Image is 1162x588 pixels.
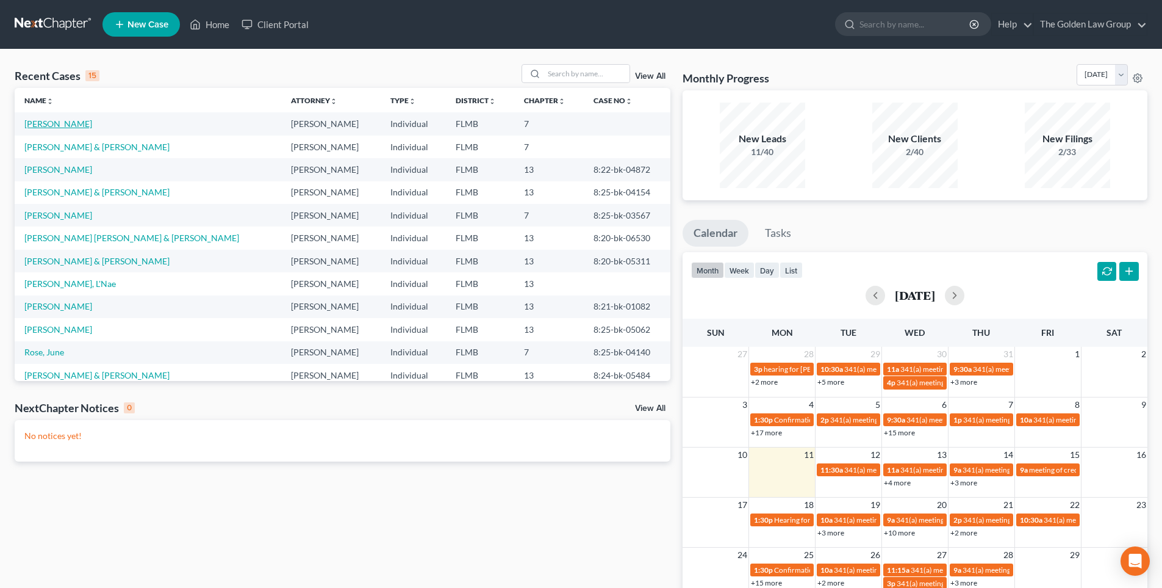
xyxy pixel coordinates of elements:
[446,318,514,341] td: FLMB
[584,158,670,181] td: 8:22-bk-04872
[281,341,381,364] td: [PERSON_NAME]
[514,158,584,181] td: 13
[808,397,815,412] span: 4
[381,341,446,364] td: Individual
[691,262,724,278] button: month
[936,448,948,462] span: 13
[905,327,925,338] span: Wed
[514,250,584,272] td: 13
[446,158,514,181] td: FLMB
[936,347,948,361] span: 30
[124,402,135,413] div: 0
[446,112,514,135] td: FLMB
[874,397,881,412] span: 5
[764,365,858,374] span: hearing for [PERSON_NAME]
[127,20,168,29] span: New Case
[754,565,773,575] span: 1:30p
[85,70,99,81] div: 15
[724,262,755,278] button: week
[736,347,748,361] span: 27
[1025,132,1110,146] div: New Filings
[1002,498,1014,512] span: 21
[281,318,381,341] td: [PERSON_NAME]
[381,204,446,227] td: Individual
[803,448,815,462] span: 11
[584,341,670,364] td: 8:25-bk-04140
[514,227,584,249] td: 13
[973,365,1091,374] span: 341(a) meeting for [PERSON_NAME]
[774,515,869,524] span: Hearing for [PERSON_NAME]
[887,365,899,374] span: 11a
[514,112,584,135] td: 7
[1069,448,1081,462] span: 15
[584,296,670,318] td: 8:21-bk-01082
[900,465,1018,474] span: 341(a) meeting for [PERSON_NAME]
[844,365,962,374] span: 341(a) meeting for [PERSON_NAME]
[281,136,381,158] td: [PERSON_NAME]
[524,96,565,105] a: Chapterunfold_more
[381,158,446,181] td: Individual
[390,96,416,105] a: Typeunfold_more
[330,98,337,105] i: unfold_more
[381,364,446,387] td: Individual
[780,262,803,278] button: list
[884,478,911,487] a: +4 more
[1074,397,1081,412] span: 8
[736,448,748,462] span: 10
[803,498,815,512] span: 18
[46,98,54,105] i: unfold_more
[1044,515,1161,524] span: 341(a) meeting for [PERSON_NAME]
[514,341,584,364] td: 7
[635,72,665,81] a: View All
[720,132,805,146] div: New Leads
[751,377,778,387] a: +2 more
[381,250,446,272] td: Individual
[514,318,584,341] td: 13
[1069,548,1081,562] span: 29
[841,327,856,338] span: Tue
[972,327,990,338] span: Thu
[963,515,1081,524] span: 341(a) meeting for [PERSON_NAME]
[584,204,670,227] td: 8:25-bk-03567
[446,364,514,387] td: FLMB
[625,98,633,105] i: unfold_more
[1135,498,1147,512] span: 23
[897,378,1079,387] span: 341(a) meeting for [PERSON_NAME] & [PERSON_NAME]
[381,272,446,295] td: Individual
[24,164,92,175] a: [PERSON_NAME]
[707,327,725,338] span: Sun
[281,296,381,318] td: [PERSON_NAME]
[830,415,948,424] span: 341(a) meeting for [PERSON_NAME]
[15,401,135,415] div: NextChapter Notices
[24,430,661,442] p: No notices yet!
[953,415,962,424] span: 1p
[754,365,762,374] span: 3p
[1020,465,1028,474] span: 9a
[381,227,446,249] td: Individual
[774,565,977,575] span: Confirmation hearing for [PERSON_NAME] & [PERSON_NAME]
[1140,397,1147,412] span: 9
[281,272,381,295] td: [PERSON_NAME]
[834,565,1016,575] span: 341(a) meeting for [PERSON_NAME] & [PERSON_NAME]
[24,96,54,105] a: Nameunfold_more
[887,515,895,524] span: 9a
[544,65,629,82] input: Search by name...
[754,515,773,524] span: 1:30p
[514,204,584,227] td: 7
[772,327,793,338] span: Mon
[24,370,170,380] a: [PERSON_NAME] & [PERSON_NAME]
[736,498,748,512] span: 17
[291,96,337,105] a: Attorneyunfold_more
[1020,415,1032,424] span: 10a
[446,341,514,364] td: FLMB
[953,365,972,374] span: 9:30a
[281,250,381,272] td: [PERSON_NAME]
[906,415,1024,424] span: 341(a) meeting for [PERSON_NAME]
[446,227,514,249] td: FLMB
[24,233,239,243] a: [PERSON_NAME] [PERSON_NAME] & [PERSON_NAME]
[514,296,584,318] td: 13
[953,515,962,524] span: 2p
[900,365,1083,374] span: 341(a) meeting for [PERSON_NAME] & [PERSON_NAME]
[720,146,805,158] div: 11/40
[381,296,446,318] td: Individual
